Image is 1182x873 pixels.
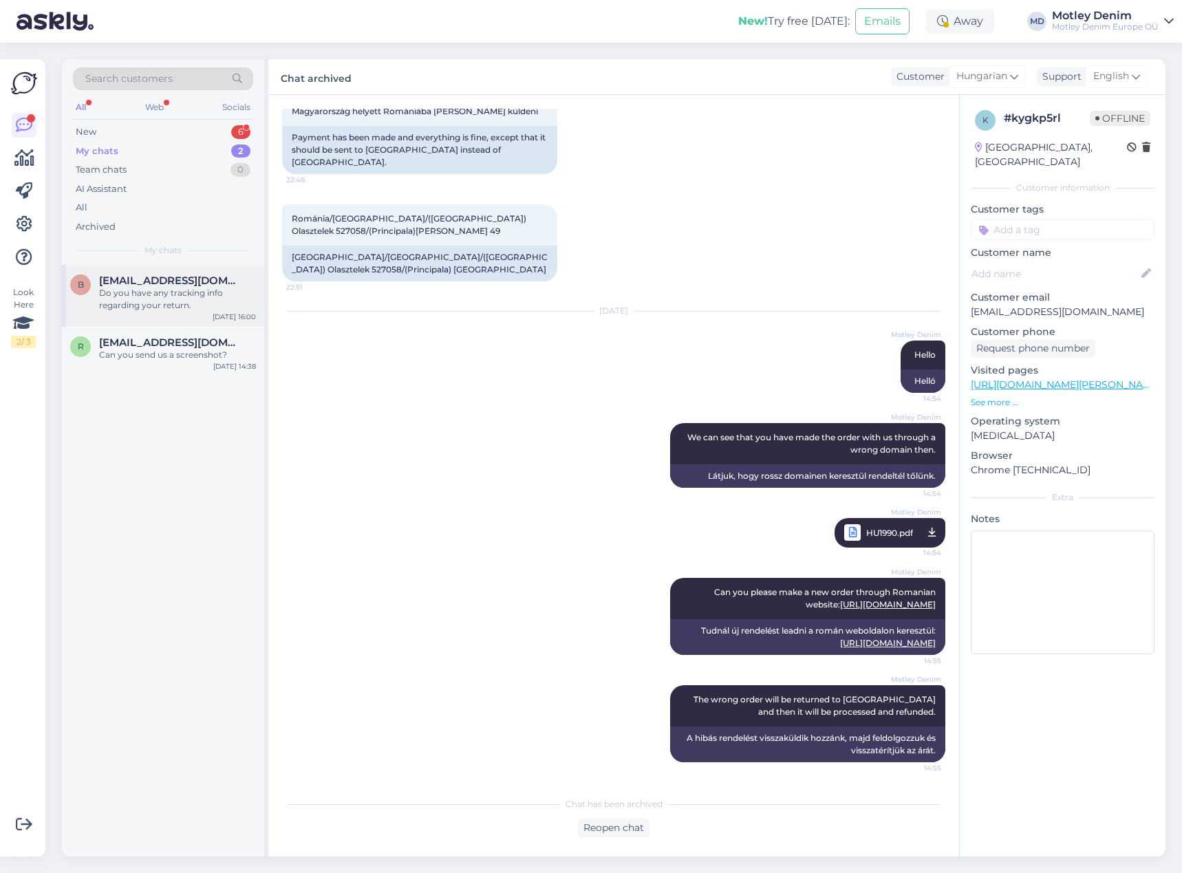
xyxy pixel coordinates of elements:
div: 6 [231,125,250,139]
b: New! [738,14,768,28]
button: Emails [855,8,910,34]
div: 2 [231,144,250,158]
div: Reopen chat [578,819,649,837]
input: Add name [971,266,1139,281]
span: My chats [144,244,182,257]
div: 2 / 3 [11,336,36,348]
div: Helló [901,369,945,393]
div: Look Here [11,286,36,348]
div: [GEOGRAPHIC_DATA]/[GEOGRAPHIC_DATA]/([GEOGRAPHIC_DATA]) Olasztelek 527058/(Principala) [GEOGRAPHI... [282,246,557,281]
div: Away [926,9,994,34]
p: Visited pages [971,363,1154,378]
span: Motley Denim [890,567,941,577]
div: # kygkp5rl [1004,110,1090,127]
img: Askly Logo [11,70,37,96]
span: The wrong order will be returned to [GEOGRAPHIC_DATA] and then it will be processed and refunded. [694,694,938,717]
span: 14:54 [890,544,941,561]
span: Chat has been archived [566,798,663,810]
div: Motley Denim Europe OÜ [1052,21,1159,32]
div: Tudnál új rendelést leadni a román weboldalon keresztül: [670,619,945,655]
p: Customer tags [971,202,1154,217]
div: Motley Denim [1052,10,1159,21]
a: [URL][DOMAIN_NAME] [840,599,936,610]
div: [DATE] 16:00 [213,312,256,322]
div: My chats [76,144,118,158]
div: Payment has been made and everything is fine, except that it should be sent to [GEOGRAPHIC_DATA] ... [282,126,557,174]
a: Motley DenimHU1990.pdf14:54 [835,518,945,548]
div: [DATE] 14:38 [213,361,256,371]
div: Try free [DATE]: [738,13,850,30]
span: 14:55 [890,763,941,773]
span: Can you please make a new order through Romanian website: [714,587,938,610]
div: Web [142,98,166,116]
span: 14:54 [890,394,941,404]
a: [URL][DOMAIN_NAME][PERSON_NAME] [971,378,1161,391]
span: We can see that you have made the order with us through a wrong domain then. [687,432,938,455]
div: MD [1027,12,1046,31]
span: R [78,341,84,352]
span: Motley Denim [890,330,941,340]
p: See more ... [971,396,1154,409]
div: A hibás rendelést visszaküldik hozzánk, majd feldolgozzuk és visszatérítjük az árát. [670,726,945,762]
div: Do you have any tracking info regarding your return. [99,287,256,312]
div: Archived [76,220,116,234]
div: Request phone number [971,339,1095,358]
input: Add a tag [971,219,1154,240]
p: [EMAIL_ADDRESS][DOMAIN_NAME] [971,305,1154,319]
span: Hello [914,349,936,360]
div: Extra [971,491,1154,504]
div: Customer information [971,182,1154,194]
div: Látjuk, hogy rossz domainen keresztül rendeltél tőlünk. [670,464,945,488]
label: Chat archived [281,67,352,86]
span: 22:48 [286,175,338,185]
div: Customer [891,69,945,84]
div: [DATE] [282,305,945,317]
p: Operating system [971,414,1154,429]
div: New [76,125,96,139]
p: Browser [971,449,1154,463]
div: AI Assistant [76,182,127,196]
span: Motley Denim [890,412,941,422]
div: All [73,98,89,116]
span: Offline [1090,111,1150,126]
div: Support [1037,69,1082,84]
span: Hungarian [956,69,1007,84]
div: Team chats [76,163,127,177]
span: English [1093,69,1129,84]
span: Motley Denim [890,507,941,517]
span: bernardpierre01480@gmail.com [99,274,242,287]
div: Socials [219,98,253,116]
div: All [76,201,87,215]
div: Can you send us a screenshot? [99,349,256,361]
p: Notes [971,512,1154,526]
p: [MEDICAL_DATA] [971,429,1154,443]
span: 14:55 [890,656,941,666]
span: 22:51 [286,282,338,292]
span: b [78,279,84,290]
span: HU1990.pdf [866,524,913,541]
p: Chrome [TECHNICAL_ID] [971,463,1154,477]
span: Search customers [85,72,173,86]
p: Customer email [971,290,1154,305]
span: Motley Denim [890,674,941,685]
div: 0 [230,163,250,177]
span: Románia/[GEOGRAPHIC_DATA]/([GEOGRAPHIC_DATA]) Olasztelek 527058/(Principala)[PERSON_NAME] 49 [292,213,528,236]
p: Customer phone [971,325,1154,339]
span: 14:54 [890,488,941,499]
span: k [982,115,989,125]
span: Rapsodie43@yahoo.com [99,336,242,349]
p: Customer name [971,246,1154,260]
a: [URL][DOMAIN_NAME] [840,638,936,648]
div: [GEOGRAPHIC_DATA], [GEOGRAPHIC_DATA] [975,140,1127,169]
a: Motley DenimMotley Denim Europe OÜ [1052,10,1174,32]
